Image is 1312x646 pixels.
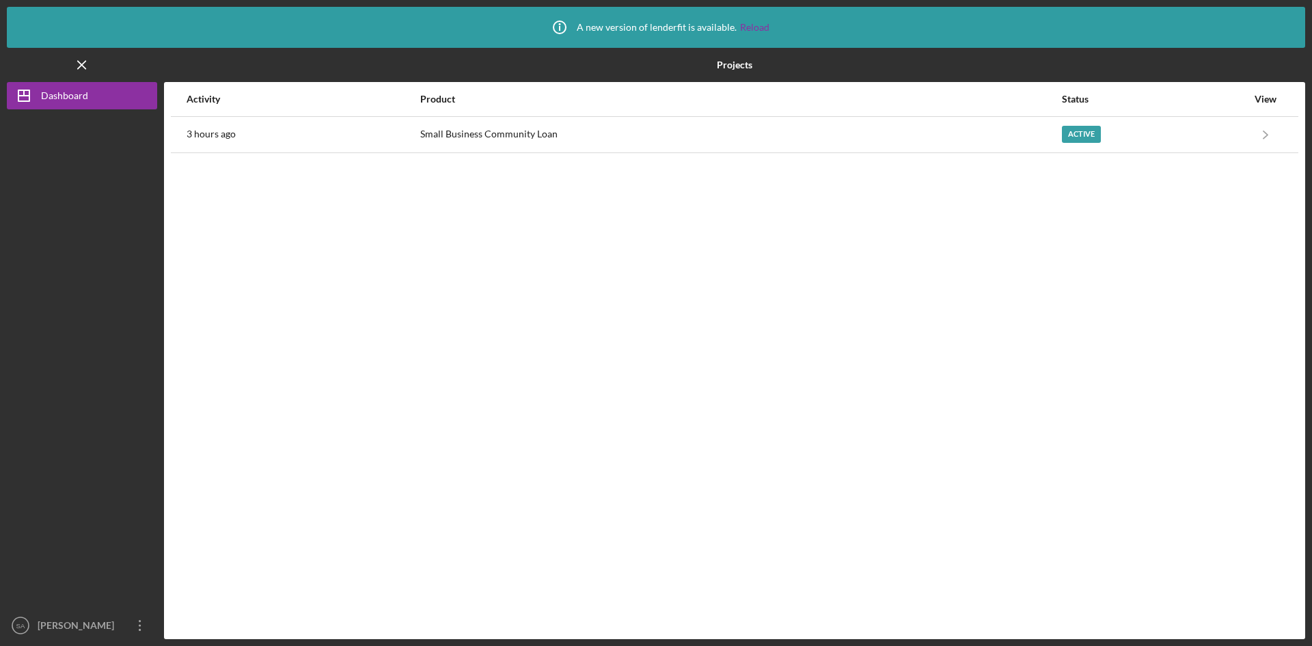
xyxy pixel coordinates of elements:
div: Status [1062,94,1247,105]
div: Active [1062,126,1101,143]
button: SA[PERSON_NAME] [7,612,157,639]
div: Dashboard [41,82,88,113]
b: Projects [717,59,752,70]
div: A new version of lenderfit is available. [543,10,769,44]
button: Dashboard [7,82,157,109]
div: Activity [187,94,419,105]
div: Small Business Community Loan [420,118,1061,152]
div: View [1248,94,1283,105]
a: Reload [740,22,769,33]
div: Product [420,94,1061,105]
time: 2025-09-22 16:15 [187,129,236,139]
div: [PERSON_NAME] [34,612,123,643]
text: SA [16,622,25,630]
